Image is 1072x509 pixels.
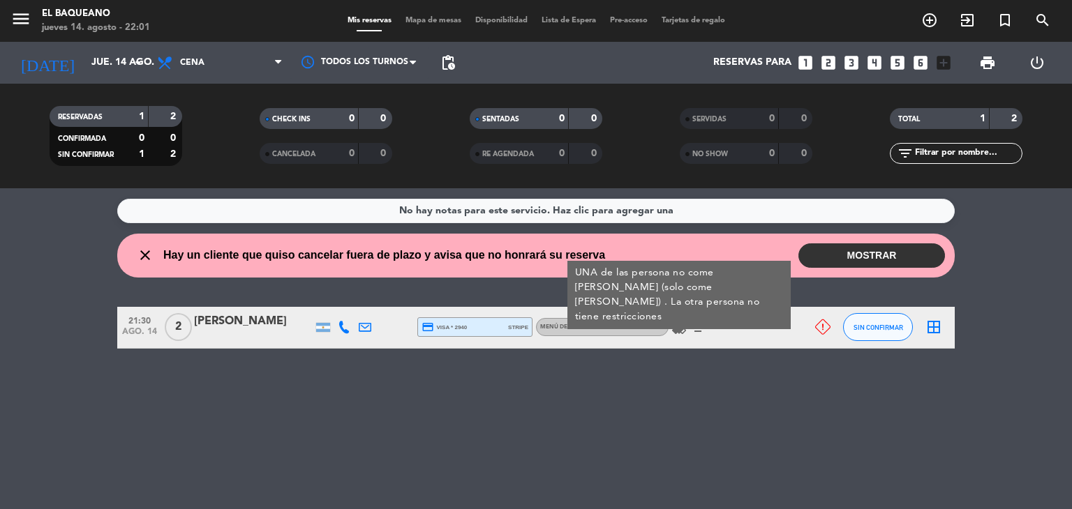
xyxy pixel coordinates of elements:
[1012,42,1062,84] div: LOG OUT
[535,17,603,24] span: Lista de Espera
[911,54,930,72] i: looks_6
[591,114,600,123] strong: 0
[914,146,1022,161] input: Filtrar por nombre...
[272,151,315,158] span: CANCELADA
[540,324,636,330] span: Menú degustación + maridaje
[180,58,204,68] span: Cena
[380,114,389,123] strong: 0
[10,8,31,29] i: menu
[482,151,534,158] span: RE AGENDADA
[139,112,144,121] strong: 1
[170,112,179,121] strong: 2
[42,21,150,35] div: jueves 14. agosto - 22:01
[10,47,84,78] i: [DATE]
[888,54,907,72] i: looks_5
[508,323,528,332] span: stripe
[58,114,103,121] span: RESERVADAS
[422,321,434,333] i: credit_card
[559,114,565,123] strong: 0
[194,312,313,331] div: [PERSON_NAME]
[170,133,179,143] strong: 0
[921,12,938,29] i: add_circle_outline
[559,149,565,158] strong: 0
[692,151,728,158] span: NO SHOW
[692,116,727,123] span: SERVIDAS
[130,54,147,71] i: arrow_drop_down
[925,319,942,335] i: border_all
[769,114,775,123] strong: 0
[399,203,673,219] div: No hay notas para este servicio. Haz clic para agregar una
[854,324,903,331] span: SIN CONFIRMAR
[959,12,976,29] i: exit_to_app
[482,116,519,123] span: SENTADAS
[865,54,884,72] i: looks_4
[165,313,192,341] span: 2
[819,54,837,72] i: looks_two
[997,12,1013,29] i: turned_in_not
[567,261,791,329] div: UNA de las persona no come [PERSON_NAME] (solo come [PERSON_NAME]) . La otra persona no tiene res...
[1011,114,1020,123] strong: 2
[796,54,814,72] i: looks_one
[440,54,456,71] span: pending_actions
[801,149,810,158] strong: 0
[349,149,355,158] strong: 0
[399,17,468,24] span: Mapa de mesas
[935,54,953,72] i: add_box
[163,246,605,264] span: Hay un cliente que quiso cancelar fuera de plazo y avisa que no honrará su reserva
[468,17,535,24] span: Disponibilidad
[713,57,791,68] span: Reservas para
[272,116,311,123] span: CHECK INS
[122,327,157,343] span: ago. 14
[139,133,144,143] strong: 0
[1029,54,1045,71] i: power_settings_new
[42,7,150,21] div: El Baqueano
[591,149,600,158] strong: 0
[380,149,389,158] strong: 0
[801,114,810,123] strong: 0
[137,247,154,264] i: close
[980,114,985,123] strong: 1
[10,8,31,34] button: menu
[58,151,114,158] span: SIN CONFIRMAR
[1034,12,1051,29] i: search
[897,145,914,162] i: filter_list
[898,116,920,123] span: TOTAL
[58,135,106,142] span: CONFIRMADA
[122,312,157,328] span: 21:30
[979,54,996,71] span: print
[341,17,399,24] span: Mis reservas
[349,114,355,123] strong: 0
[798,243,945,268] button: MOSTRAR
[139,149,144,159] strong: 1
[769,149,775,158] strong: 0
[170,149,179,159] strong: 2
[422,321,467,333] span: visa * 2940
[603,17,655,24] span: Pre-acceso
[655,17,732,24] span: Tarjetas de regalo
[842,54,861,72] i: looks_3
[843,313,913,341] button: SIN CONFIRMAR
